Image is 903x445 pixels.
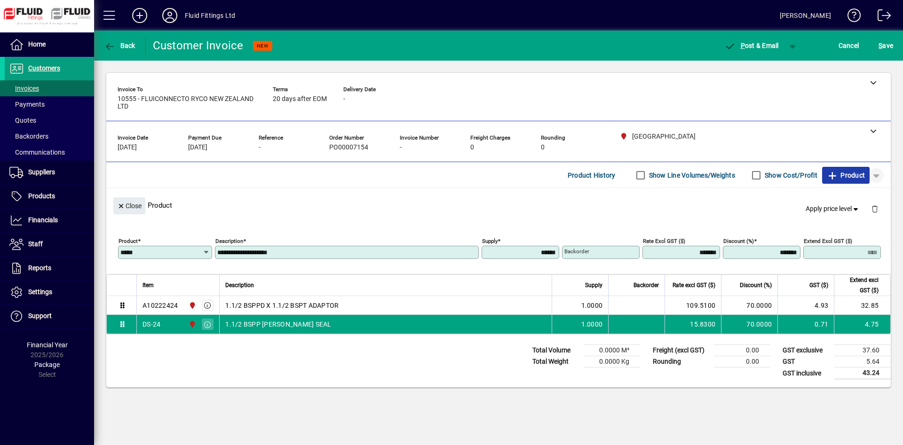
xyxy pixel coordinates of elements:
app-page-header-button: Delete [863,204,886,213]
td: 70.0000 [721,296,777,315]
td: 37.60 [834,345,891,356]
mat-label: Rate excl GST ($) [643,238,685,244]
td: 0.00 [714,356,770,367]
label: Show Cost/Profit [763,171,817,180]
button: Delete [863,197,886,220]
a: Communications [5,144,94,160]
span: - [259,144,261,151]
button: Back [102,37,138,54]
span: PO00007154 [329,144,368,151]
span: Staff [28,240,43,248]
div: 15.8300 [671,320,715,329]
div: 109.5100 [671,301,715,310]
span: [DATE] [118,144,137,151]
mat-label: Description [215,238,243,244]
a: Knowledge Base [840,2,861,32]
div: Fluid Fittings Ltd [185,8,235,23]
a: Suppliers [5,161,94,184]
span: Financials [28,216,58,224]
span: - [400,144,402,151]
mat-label: Supply [482,238,498,244]
span: Customers [28,64,60,72]
span: Suppliers [28,168,55,176]
button: Product [822,167,870,184]
button: Profile [155,7,185,24]
a: Logout [871,2,891,32]
mat-label: Extend excl GST ($) [804,238,852,244]
span: Product History [568,168,616,183]
td: GST inclusive [778,367,834,379]
label: Show Line Volumes/Weights [647,171,735,180]
span: Rate excl GST ($) [673,280,715,290]
span: Discount (%) [740,280,772,290]
span: Product [827,168,865,183]
button: Product History [564,167,619,184]
div: Customer Invoice [153,38,244,53]
button: Save [876,37,895,54]
span: 1.1/2 BSPP [PERSON_NAME] SEAL [225,320,331,329]
button: Post & Email [720,37,784,54]
span: Supply [585,280,602,290]
td: GST exclusive [778,345,834,356]
span: Payments [9,101,45,108]
span: Reports [28,264,51,272]
span: Settings [28,288,52,296]
span: Apply price level [806,204,860,214]
mat-label: Backorder [564,248,589,255]
span: NEW [257,43,269,49]
span: 1.0000 [581,320,603,329]
span: Extend excl GST ($) [840,275,879,296]
button: Close [113,197,145,214]
a: Quotes [5,112,94,128]
a: Products [5,185,94,208]
mat-label: Product [119,238,138,244]
a: Home [5,33,94,56]
span: 1.1/2 BSPPD X 1.1/2 BSPT ADAPTOR [225,301,339,310]
span: Backorders [9,133,48,140]
div: [PERSON_NAME] [780,8,831,23]
span: 20 days after EOM [273,95,327,103]
span: Close [117,198,142,214]
span: Financial Year [27,341,68,349]
a: Financials [5,209,94,232]
span: Quotes [9,117,36,124]
span: - [343,95,345,103]
mat-label: Discount (%) [723,238,754,244]
button: Cancel [836,37,862,54]
span: 10555 - FLUICONNECTO RYCO NEW ZEALAND LTD [118,95,259,110]
span: [DATE] [188,144,207,151]
span: S [879,42,882,49]
td: Rounding [648,356,714,367]
span: Support [28,312,52,320]
td: 0.0000 Kg [584,356,641,367]
td: Freight (excl GST) [648,345,714,356]
a: Reports [5,257,94,280]
span: Cancel [839,38,859,53]
td: 32.85 [834,296,890,315]
app-page-header-button: Back [94,37,146,54]
span: GST ($) [809,280,828,290]
div: DS-24 [143,320,160,329]
span: Home [28,40,46,48]
button: Apply price level [802,201,864,218]
a: Settings [5,281,94,304]
td: 0.0000 M³ [584,345,641,356]
td: GST [778,356,834,367]
app-page-header-button: Close [111,201,148,210]
div: Product [106,188,891,222]
div: A10222424 [143,301,178,310]
td: 5.64 [834,356,891,367]
span: ost & Email [724,42,779,49]
span: Invoices [9,85,39,92]
a: Invoices [5,80,94,96]
td: 0.71 [777,315,834,334]
span: 0 [541,144,545,151]
td: 4.93 [777,296,834,315]
td: Total Volume [528,345,584,356]
span: Back [104,42,135,49]
td: Total Weight [528,356,584,367]
span: Products [28,192,55,200]
a: Payments [5,96,94,112]
a: Backorders [5,128,94,144]
a: Staff [5,233,94,256]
